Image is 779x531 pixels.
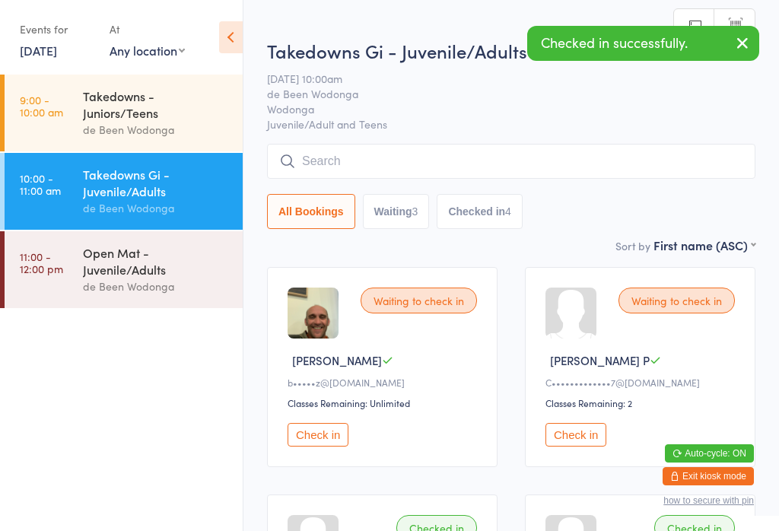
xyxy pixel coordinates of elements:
[83,87,230,121] div: Takedowns - Juniors/Teens
[663,467,754,485] button: Exit kiosk mode
[663,495,754,506] button: how to secure with pin
[83,121,230,138] div: de Been Wodonga
[20,250,63,275] time: 11:00 - 12:00 pm
[545,423,606,447] button: Check in
[20,17,94,42] div: Events for
[5,231,243,308] a: 11:00 -12:00 pmOpen Mat - Juvenile/Adultsde Been Wodonga
[412,205,418,218] div: 3
[292,352,382,368] span: [PERSON_NAME]
[110,42,185,59] div: Any location
[267,116,755,132] span: Juvenile/Adult and Teens
[267,194,355,229] button: All Bookings
[288,376,482,389] div: b•••••z@[DOMAIN_NAME]
[267,71,732,86] span: [DATE] 10:00am
[20,172,61,196] time: 10:00 - 11:00 am
[267,38,755,63] h2: Takedowns Gi - Juvenile/Adults Check-in
[361,288,477,313] div: Waiting to check in
[288,396,482,409] div: Classes Remaining: Unlimited
[5,153,243,230] a: 10:00 -11:00 amTakedowns Gi - Juvenile/Adultsde Been Wodonga
[5,75,243,151] a: 9:00 -10:00 amTakedowns - Juniors/Teensde Been Wodonga
[267,101,732,116] span: Wodonga
[615,238,650,253] label: Sort by
[267,144,755,179] input: Search
[550,352,650,368] span: [PERSON_NAME] P
[83,278,230,295] div: de Been Wodonga
[618,288,735,313] div: Waiting to check in
[20,94,63,118] time: 9:00 - 10:00 am
[653,237,755,253] div: First name (ASC)
[545,396,739,409] div: Classes Remaining: 2
[83,199,230,217] div: de Been Wodonga
[665,444,754,463] button: Auto-cycle: ON
[20,42,57,59] a: [DATE]
[527,26,759,61] div: Checked in successfully.
[288,288,339,339] img: image1712971829.png
[545,376,739,389] div: C•••••••••••••7@[DOMAIN_NAME]
[288,423,348,447] button: Check in
[267,86,732,101] span: de Been Wodonga
[83,166,230,199] div: Takedowns Gi - Juvenile/Adults
[505,205,511,218] div: 4
[83,244,230,278] div: Open Mat - Juvenile/Adults
[110,17,185,42] div: At
[363,194,430,229] button: Waiting3
[437,194,523,229] button: Checked in4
